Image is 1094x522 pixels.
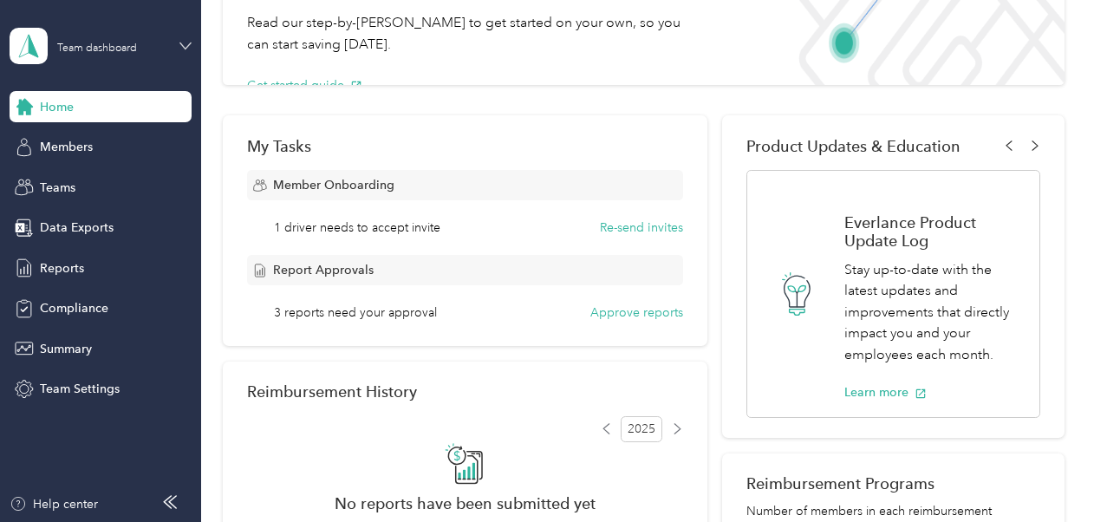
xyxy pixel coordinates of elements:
h2: Reimbursement History [247,382,417,401]
p: Read our step-by-[PERSON_NAME] to get started on your own, so you can start saving [DATE]. [247,12,696,55]
span: Data Exports [40,219,114,237]
span: Summary [40,340,92,358]
div: My Tasks [247,137,683,155]
span: 1 driver needs to accept invite [274,219,440,237]
button: Get started guide [247,76,362,95]
button: Help center [10,495,98,513]
h1: Everlance Product Update Log [844,213,1020,250]
span: Report Approvals [273,261,374,279]
p: Stay up-to-date with the latest updates and improvements that directly impact you and your employ... [844,259,1020,366]
button: Re-send invites [600,219,683,237]
button: Approve reports [590,303,683,322]
h2: Reimbursement Programs [746,474,1039,493]
span: Member Onboarding [273,176,394,194]
span: 2025 [621,416,662,442]
div: Team dashboard [57,43,137,54]
button: Learn more [844,383,927,401]
span: Compliance [40,299,108,317]
span: Teams [40,179,75,197]
span: Members [40,138,93,156]
span: Reports [40,259,84,277]
span: Home [40,98,74,116]
span: Product Updates & Education [746,137,961,155]
h2: No reports have been submitted yet [247,494,683,512]
span: Team Settings [40,380,120,398]
span: 3 reports need your approval [274,303,437,322]
iframe: Everlance-gr Chat Button Frame [997,425,1094,522]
